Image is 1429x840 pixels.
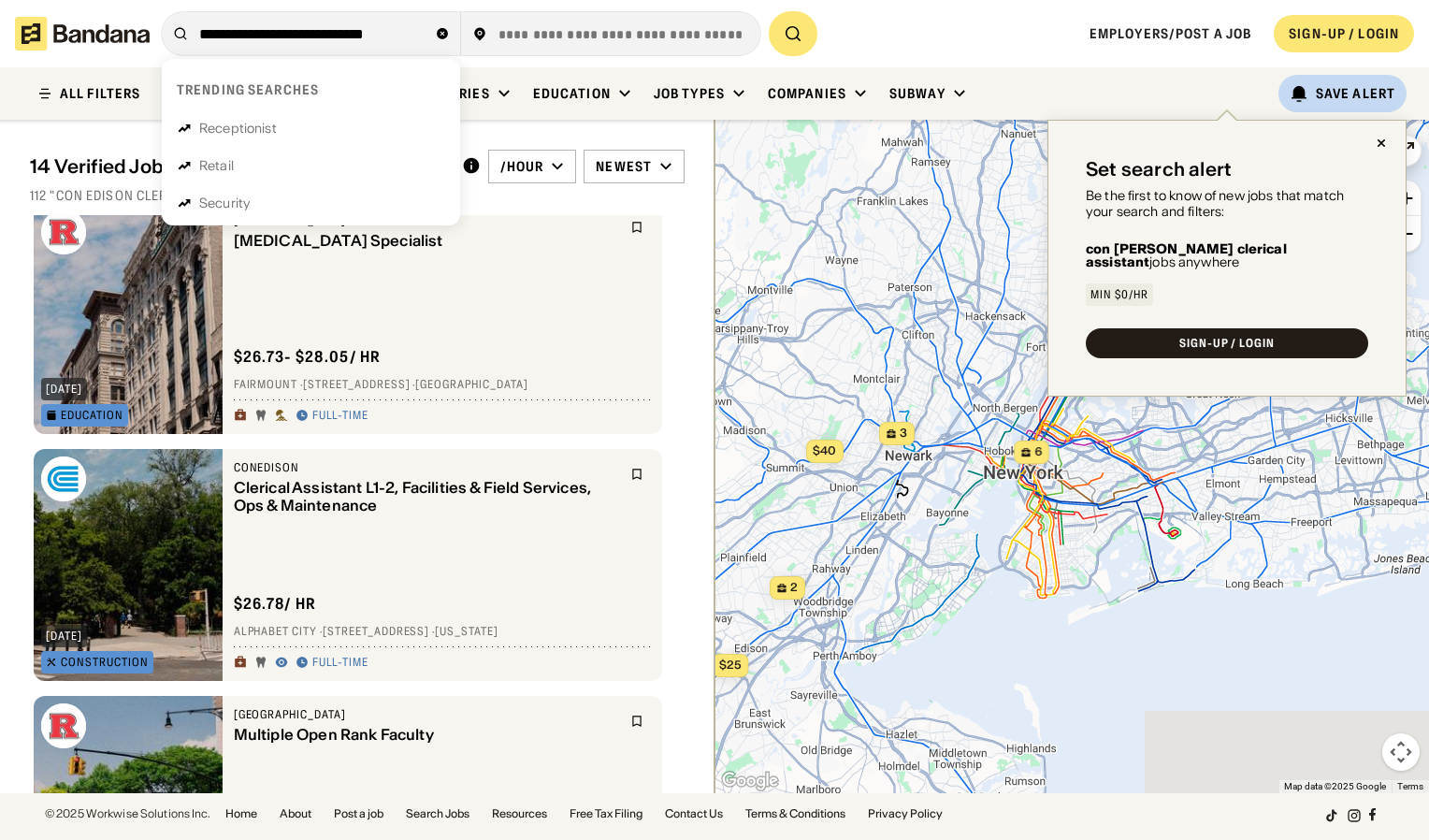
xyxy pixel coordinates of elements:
[199,159,234,172] div: Retail
[1086,240,1287,270] b: con [PERSON_NAME] clerical assistant
[312,656,369,671] div: Full-time
[225,808,257,819] a: Home
[1397,781,1423,791] a: Terms (opens in new tab)
[654,85,725,102] div: Job Types
[177,81,319,98] div: Trending searches
[889,85,945,102] div: Subway
[61,410,123,421] div: Education
[1090,289,1148,300] div: Min $0/hr
[41,703,86,748] img: Rutgers University logo
[719,769,781,793] img: Google
[665,808,723,819] a: Contact Us
[41,210,86,254] img: Rutgers University logo
[868,808,943,819] a: Privacy Policy
[41,456,86,501] img: conEdison logo
[1316,85,1395,102] div: Save Alert
[46,384,82,395] div: [DATE]
[790,580,798,596] span: 2
[1086,188,1368,220] div: Be the first to know of new jobs that match your search and filters:
[1090,25,1251,42] a: Employers/Post a job
[45,808,210,819] div: © 2025 Workwise Solutions Inc.
[234,378,651,393] div: Fairmount · [STREET_ADDRESS] · [GEOGRAPHIC_DATA]
[30,215,685,793] div: grid
[234,479,619,514] div: Clerical Assistant L1-2, Facilities & Field Services, Ops & Maintenance
[1382,733,1420,771] button: Map camera controls
[500,158,544,175] div: /hour
[745,808,845,819] a: Terms & Conditions
[719,658,742,672] span: $25
[234,347,382,367] div: $ 26.73 - $28.05 / hr
[234,726,619,744] div: Multiple Open Rank Faculty
[234,707,619,722] div: [GEOGRAPHIC_DATA]
[234,594,317,614] div: $ 26.78 / hr
[312,409,369,424] div: Full-time
[813,443,836,457] span: $40
[199,196,251,210] div: Security
[46,630,82,642] div: [DATE]
[234,232,619,250] div: [MEDICAL_DATA] Specialist
[61,657,149,668] div: Construction
[234,625,651,640] div: Alphabet City · [STREET_ADDRESS] · [US_STATE]
[406,808,469,819] a: Search Jobs
[234,460,619,475] div: conEdison
[1179,338,1275,349] div: SIGN-UP / LOGIN
[768,85,846,102] div: Companies
[596,158,652,175] div: Newest
[1284,781,1386,791] span: Map data ©2025 Google
[334,808,383,819] a: Post a job
[30,187,685,204] div: 112 "con edison clerical assistant" jobs on [DOMAIN_NAME]
[280,808,311,819] a: About
[900,426,907,442] span: 3
[1034,444,1042,460] span: 6
[533,85,611,102] div: Education
[60,87,140,100] div: ALL FILTERS
[199,122,277,135] div: Receptionist
[1289,25,1399,42] div: SIGN-UP / LOGIN
[1086,242,1368,268] div: jobs anywhere
[719,769,781,793] a: Open this area in Google Maps (opens a new window)
[570,808,642,819] a: Free Tax Filing
[492,808,547,819] a: Resources
[1086,158,1232,181] div: Set search alert
[30,155,447,178] div: 14 Verified Jobs
[15,17,150,51] img: Bandana logotype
